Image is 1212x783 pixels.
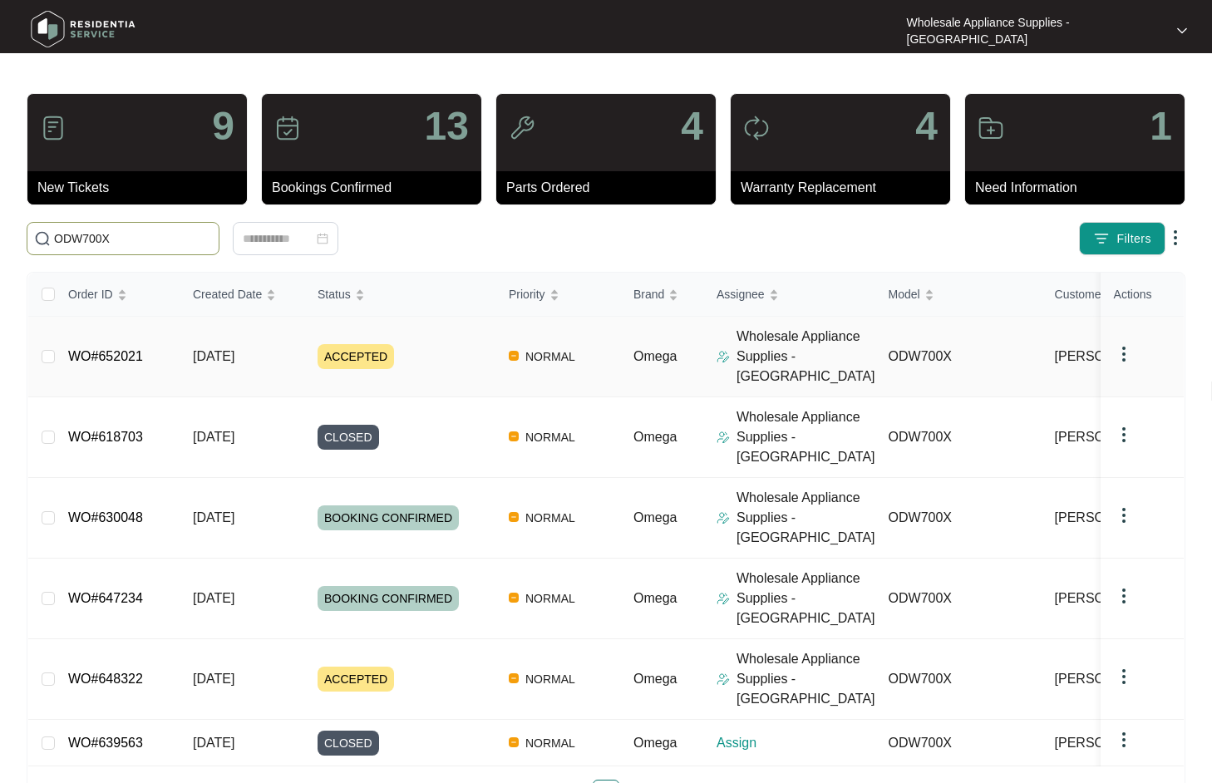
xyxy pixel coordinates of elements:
[717,285,765,303] span: Assignee
[875,317,1042,397] td: ODW700X
[68,510,143,524] a: WO#630048
[519,669,582,689] span: NORMAL
[509,737,519,747] img: Vercel Logo
[193,349,234,363] span: [DATE]
[1177,27,1187,35] img: dropdown arrow
[54,229,212,248] input: Search by Order Id, Assignee Name, Customer Name, Brand and Model
[737,327,875,387] p: Wholesale Appliance Supplies - [GEOGRAPHIC_DATA]
[506,178,716,198] p: Parts Ordered
[318,425,379,450] span: CLOSED
[915,106,938,146] p: 4
[318,285,351,303] span: Status
[193,591,234,605] span: [DATE]
[681,106,703,146] p: 4
[741,178,950,198] p: Warranty Replacement
[875,559,1042,639] td: ODW700X
[68,430,143,444] a: WO#618703
[717,350,730,363] img: Assigner Icon
[1114,730,1134,750] img: dropdown arrow
[633,285,664,303] span: Brand
[1079,222,1165,255] button: filter iconFilters
[1093,230,1110,247] img: filter icon
[509,512,519,522] img: Vercel Logo
[1114,505,1134,525] img: dropdown arrow
[68,285,113,303] span: Order ID
[1114,344,1134,364] img: dropdown arrow
[1114,667,1134,687] img: dropdown arrow
[1116,230,1151,248] span: Filters
[703,273,875,317] th: Assignee
[68,349,143,363] a: WO#652021
[519,427,582,447] span: NORMAL
[717,592,730,605] img: Assigner Icon
[1055,588,1165,608] span: [PERSON_NAME]
[509,285,545,303] span: Priority
[620,273,703,317] th: Brand
[1042,273,1208,317] th: Customer Name
[1055,733,1165,753] span: [PERSON_NAME]
[193,510,234,524] span: [DATE]
[509,673,519,683] img: Vercel Logo
[495,273,620,317] th: Priority
[509,593,519,603] img: Vercel Logo
[737,569,875,628] p: Wholesale Appliance Supplies - [GEOGRAPHIC_DATA]
[193,285,262,303] span: Created Date
[519,733,582,753] span: NORMAL
[1055,669,1165,689] span: [PERSON_NAME]
[1114,586,1134,606] img: dropdown arrow
[633,591,677,605] span: Omega
[907,14,1163,47] p: Wholesale Appliance Supplies - [GEOGRAPHIC_DATA]
[717,511,730,524] img: Assigner Icon
[633,510,677,524] span: Omega
[68,591,143,605] a: WO#647234
[633,349,677,363] span: Omega
[889,285,920,303] span: Model
[717,431,730,444] img: Assigner Icon
[272,178,481,198] p: Bookings Confirmed
[1101,273,1184,317] th: Actions
[717,672,730,686] img: Assigner Icon
[180,273,304,317] th: Created Date
[55,273,180,317] th: Order ID
[519,508,582,528] span: NORMAL
[1055,427,1165,447] span: [PERSON_NAME]
[425,106,469,146] p: 13
[743,115,770,141] img: icon
[875,720,1042,766] td: ODW700X
[1114,425,1134,445] img: dropdown arrow
[519,347,582,367] span: NORMAL
[519,588,582,608] span: NORMAL
[274,115,301,141] img: icon
[875,639,1042,720] td: ODW700X
[1055,347,1165,367] span: [PERSON_NAME]
[978,115,1004,141] img: icon
[318,731,379,756] span: CLOSED
[304,273,495,317] th: Status
[975,178,1185,198] p: Need Information
[737,488,875,548] p: Wholesale Appliance Supplies - [GEOGRAPHIC_DATA]
[318,667,394,692] span: ACCEPTED
[68,736,143,750] a: WO#639563
[509,115,535,141] img: icon
[737,407,875,467] p: Wholesale Appliance Supplies - [GEOGRAPHIC_DATA]
[318,505,459,530] span: BOOKING CONFIRMED
[1055,285,1140,303] span: Customer Name
[509,431,519,441] img: Vercel Logo
[34,230,51,247] img: search-icon
[68,672,143,686] a: WO#648322
[1165,228,1185,248] img: dropdown arrow
[875,273,1042,317] th: Model
[212,106,234,146] p: 9
[318,586,459,611] span: BOOKING CONFIRMED
[40,115,67,141] img: icon
[25,4,141,54] img: residentia service logo
[1150,106,1172,146] p: 1
[193,430,234,444] span: [DATE]
[875,478,1042,559] td: ODW700X
[318,344,394,369] span: ACCEPTED
[633,672,677,686] span: Omega
[717,733,875,753] p: Assign
[509,351,519,361] img: Vercel Logo
[633,736,677,750] span: Omega
[875,397,1042,478] td: ODW700X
